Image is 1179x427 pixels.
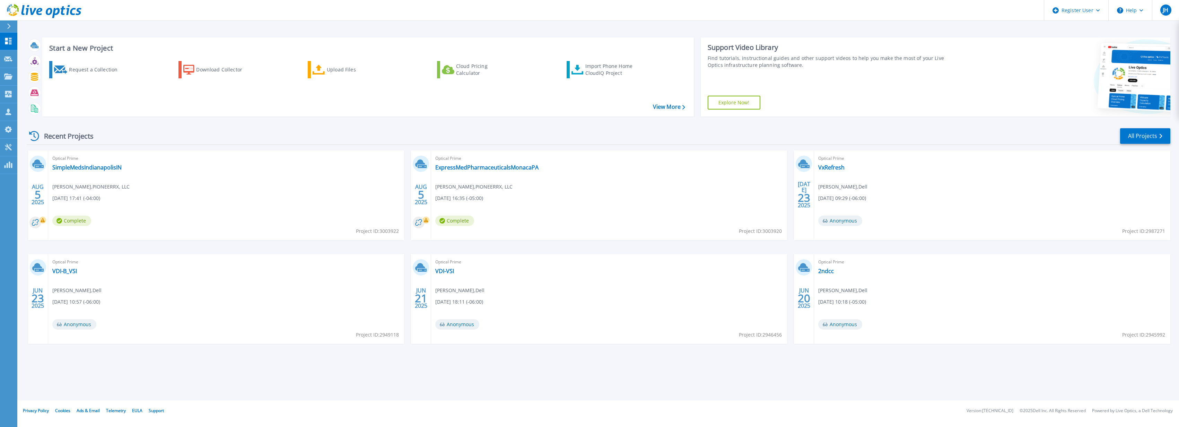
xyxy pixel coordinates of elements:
a: Download Collector [178,61,256,78]
a: Telemetry [106,408,126,413]
div: JUN 2025 [414,286,428,311]
span: 20 [798,295,810,301]
span: [DATE] 16:35 (-05:00) [435,194,483,202]
a: Support [149,408,164,413]
a: Privacy Policy [23,408,49,413]
span: Project ID: 2946456 [739,331,782,339]
div: Support Video Library [708,43,953,52]
a: ExpressMedPharmaceuticalsMonacaPA [435,164,539,171]
a: VDI-B_VSI [52,268,77,274]
span: Optical Prime [818,258,1166,266]
a: Cloud Pricing Calculator [437,61,514,78]
span: 5 [418,192,424,198]
span: 5 [35,192,41,198]
h3: Start a New Project [49,44,685,52]
div: Find tutorials, instructional guides and other support videos to help you make the most of your L... [708,55,953,69]
a: Request a Collection [49,61,126,78]
div: Request a Collection [69,63,124,77]
span: [DATE] 10:57 (-06:00) [52,298,100,306]
a: Upload Files [308,61,385,78]
a: EULA [132,408,142,413]
li: Powered by Live Optics, a Dell Technology [1092,409,1173,413]
a: Explore Now! [708,96,760,110]
span: Complete [52,216,91,226]
div: AUG 2025 [414,182,428,207]
span: [PERSON_NAME] , Dell [818,183,867,191]
a: All Projects [1120,128,1170,144]
div: JUN 2025 [797,286,811,311]
span: Anonymous [52,319,96,330]
span: [PERSON_NAME] , Dell [52,287,102,294]
li: © 2025 Dell Inc. All Rights Reserved [1020,409,1086,413]
div: AUG 2025 [31,182,44,207]
a: Cookies [55,408,70,413]
span: Project ID: 3003922 [356,227,399,235]
div: Download Collector [196,63,252,77]
li: Version: [TECHNICAL_ID] [967,409,1013,413]
div: Upload Files [327,63,382,77]
span: Optical Prime [818,155,1166,162]
span: [PERSON_NAME] , Dell [818,287,867,294]
span: 23 [798,195,810,201]
span: Complete [435,216,474,226]
a: SimpleMedsIndianapolisIN [52,164,122,171]
span: Project ID: 3003920 [739,227,782,235]
span: JH [1163,7,1168,13]
span: [PERSON_NAME] , PIONEERRX, LLC [435,183,513,191]
span: [DATE] 17:41 (-04:00) [52,194,100,202]
a: View More [653,104,685,110]
div: Cloud Pricing Calculator [456,63,512,77]
span: Optical Prime [435,258,783,266]
span: [PERSON_NAME] , PIONEERRX, LLC [52,183,130,191]
span: [DATE] 10:18 (-05:00) [818,298,866,306]
span: Project ID: 2945992 [1122,331,1165,339]
span: Anonymous [435,319,479,330]
a: 2ndcc [818,268,834,274]
span: [DATE] 18:11 (-06:00) [435,298,483,306]
span: Project ID: 2987271 [1122,227,1165,235]
span: 21 [415,295,427,301]
a: VxRefresh [818,164,845,171]
span: Project ID: 2949118 [356,331,399,339]
span: Anonymous [818,216,862,226]
a: VDI-VSI [435,268,454,274]
div: Import Phone Home CloudIQ Project [585,63,639,77]
span: [DATE] 09:29 (-06:00) [818,194,866,202]
div: Recent Projects [27,128,103,145]
span: Anonymous [818,319,862,330]
a: Ads & Email [77,408,100,413]
span: 23 [32,295,44,301]
span: Optical Prime [435,155,783,162]
span: [PERSON_NAME] , Dell [435,287,484,294]
span: Optical Prime [52,258,400,266]
span: Optical Prime [52,155,400,162]
div: [DATE] 2025 [797,182,811,207]
div: JUN 2025 [31,286,44,311]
